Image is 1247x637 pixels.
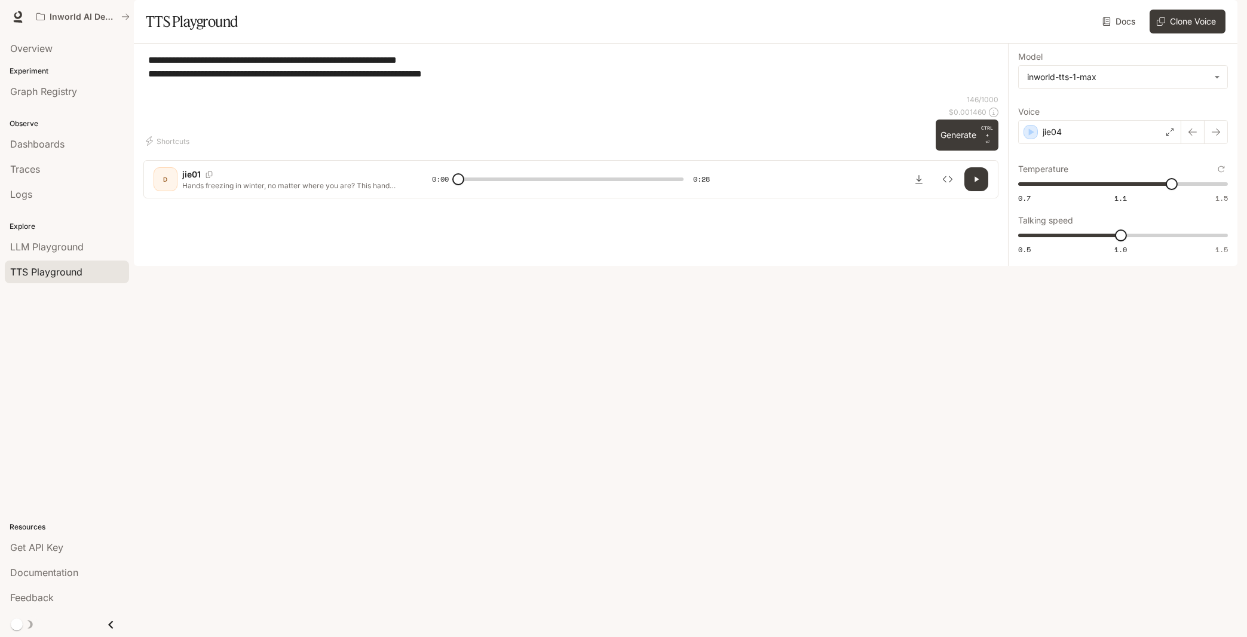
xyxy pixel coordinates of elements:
[1150,10,1225,33] button: Clone Voice
[1018,216,1073,225] p: Talking speed
[1018,193,1031,203] span: 0.7
[936,120,998,151] button: GenerateCTRL +⏎
[1018,53,1043,61] p: Model
[1215,244,1228,255] span: 1.5
[1114,193,1127,203] span: 1.1
[156,170,175,189] div: D
[1215,163,1228,176] button: Reset to default
[1215,193,1228,203] span: 1.5
[1019,66,1227,88] div: inworld-tts-1-max
[1018,108,1040,116] p: Voice
[146,10,238,33] h1: TTS Playground
[1100,10,1140,33] a: Docs
[967,94,998,105] p: 146 / 1000
[143,131,194,151] button: Shortcuts
[1018,165,1068,173] p: Temperature
[907,167,931,191] button: Download audio
[981,124,994,146] p: ⏎
[1018,244,1031,255] span: 0.5
[432,173,449,185] span: 0:00
[201,171,217,178] button: Copy Voice ID
[693,173,710,185] span: 0:28
[31,5,135,29] button: All workspaces
[182,180,403,191] p: Hands freezing in winter, no matter where you are? This hand warmer’s a total lifesaver! Heats up...
[949,107,986,117] p: $ 0.001460
[1027,71,1208,83] div: inworld-tts-1-max
[936,167,960,191] button: Inspect
[1043,126,1062,138] p: jie04
[1114,244,1127,255] span: 1.0
[981,124,994,139] p: CTRL +
[50,12,117,22] p: Inworld AI Demos
[182,169,201,180] p: jie01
